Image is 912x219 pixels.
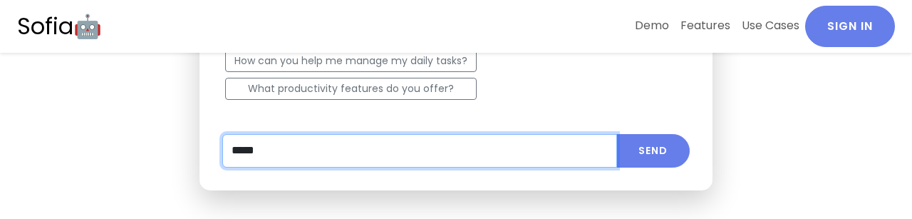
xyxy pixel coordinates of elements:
a: Sofia🤖 [17,6,102,47]
button: Submit [616,134,690,168]
a: Features [675,6,736,46]
button: How can you help me manage my daily tasks? [225,50,477,72]
a: Demo [629,6,675,46]
button: What productivity features do you offer? [225,78,477,100]
a: Use Cases [736,6,805,46]
a: Sign In [805,6,895,47]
